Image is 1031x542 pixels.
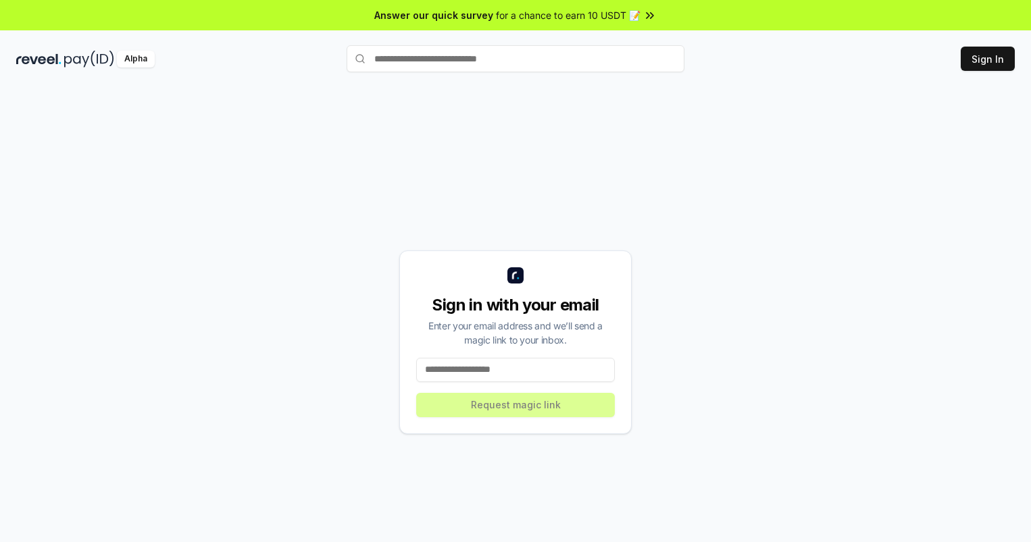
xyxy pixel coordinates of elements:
div: Enter your email address and we’ll send a magic link to your inbox. [416,319,615,347]
button: Sign In [961,47,1015,71]
img: logo_small [507,267,524,283]
div: Alpha [117,51,155,67]
img: reveel_dark [16,51,61,67]
div: Sign in with your email [416,294,615,316]
span: for a chance to earn 10 USDT 📝 [496,8,640,22]
img: pay_id [64,51,114,67]
span: Answer our quick survey [374,8,493,22]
